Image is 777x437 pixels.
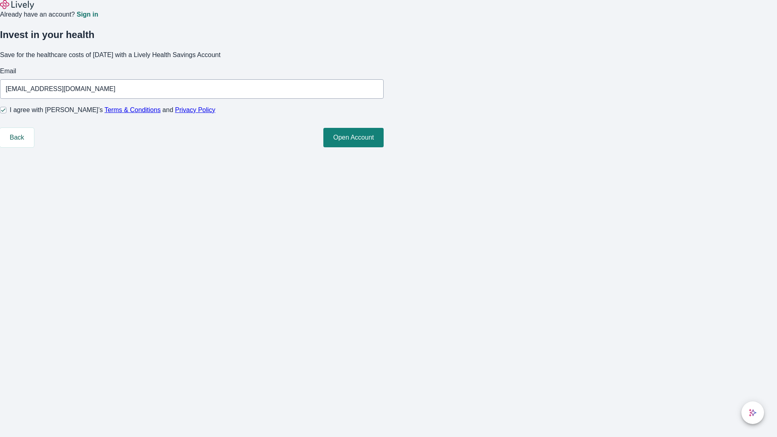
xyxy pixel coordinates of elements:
button: chat [741,401,764,424]
button: Open Account [323,128,384,147]
a: Sign in [76,11,98,18]
a: Privacy Policy [175,106,216,113]
a: Terms & Conditions [104,106,161,113]
svg: Lively AI Assistant [749,409,757,417]
span: I agree with [PERSON_NAME]’s and [10,105,215,115]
